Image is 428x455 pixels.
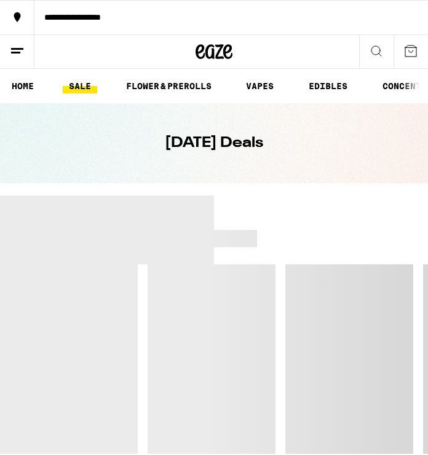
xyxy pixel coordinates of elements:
[6,79,40,93] a: HOME
[303,79,354,93] a: EDIBLES
[240,79,280,93] a: VAPES
[120,79,218,93] a: FLOWER & PREROLLS
[63,79,97,93] a: SALE
[165,133,263,154] h1: [DATE] Deals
